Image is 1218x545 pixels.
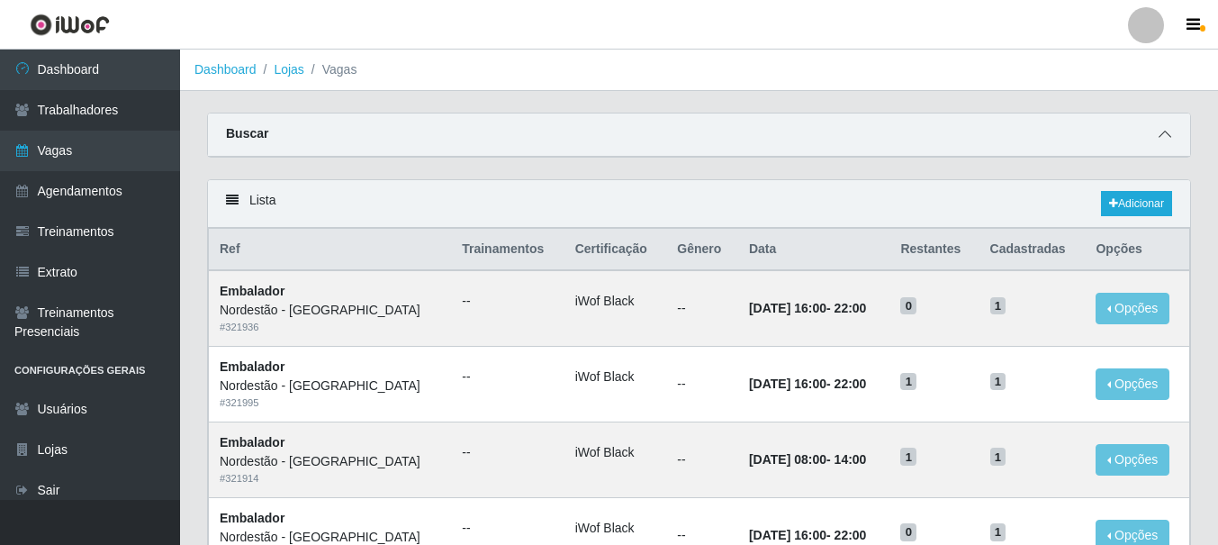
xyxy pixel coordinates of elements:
[564,229,667,271] th: Certificação
[220,359,284,374] strong: Embalador
[220,395,440,411] div: # 321995
[666,347,738,422] td: --
[889,229,979,271] th: Restantes
[1096,368,1169,400] button: Opções
[990,373,1006,391] span: 1
[208,180,1190,228] div: Lista
[738,229,890,271] th: Data
[575,443,656,462] li: iWof Black
[220,284,284,298] strong: Embalador
[226,126,268,141] strong: Buscar
[749,528,866,542] strong: -
[462,519,553,538] ul: --
[835,452,867,467] time: 14:00
[1096,293,1169,324] button: Opções
[749,377,826,391] time: [DATE] 16:00
[990,297,1006,315] span: 1
[220,452,440,471] div: Nordestão - [GEOGRAPHIC_DATA]
[220,377,440,395] div: Nordestão - [GEOGRAPHIC_DATA]
[220,471,440,486] div: # 321914
[462,292,553,311] ul: --
[575,292,656,311] li: iWof Black
[990,448,1006,466] span: 1
[30,14,110,36] img: CoreUI Logo
[900,523,916,541] span: 0
[451,229,564,271] th: Trainamentos
[274,62,303,77] a: Lojas
[979,229,1086,271] th: Cadastradas
[1101,191,1172,216] a: Adicionar
[900,448,916,466] span: 1
[749,452,826,467] time: [DATE] 08:00
[666,270,738,346] td: --
[900,297,916,315] span: 0
[666,229,738,271] th: Gênero
[220,320,440,335] div: # 321936
[990,523,1006,541] span: 1
[749,301,826,315] time: [DATE] 16:00
[749,301,866,315] strong: -
[220,435,284,450] strong: Embalador
[304,60,357,79] li: Vagas
[194,62,257,77] a: Dashboard
[749,377,866,391] strong: -
[1096,444,1169,476] button: Opções
[835,528,867,542] time: 22:00
[749,528,826,542] time: [DATE] 16:00
[575,519,656,538] li: iWof Black
[220,511,284,525] strong: Embalador
[209,229,452,271] th: Ref
[900,373,916,391] span: 1
[180,50,1218,91] nav: breadcrumb
[835,301,867,315] time: 22:00
[835,377,867,391] time: 22:00
[220,301,440,320] div: Nordestão - [GEOGRAPHIC_DATA]
[462,368,553,386] ul: --
[462,443,553,462] ul: --
[1085,229,1189,271] th: Opções
[749,452,866,467] strong: -
[575,368,656,386] li: iWof Black
[666,422,738,497] td: --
